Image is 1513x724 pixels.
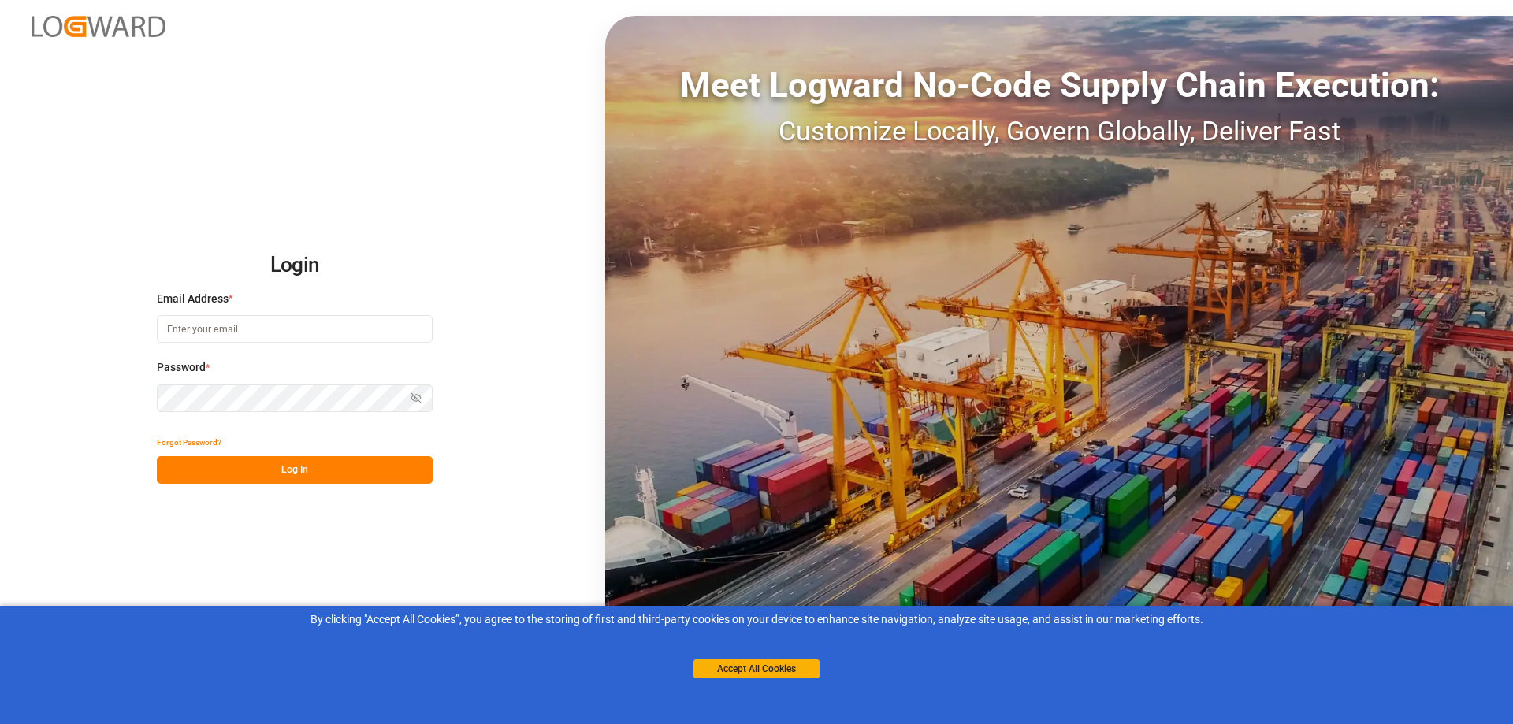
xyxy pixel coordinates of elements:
input: Enter your email [157,315,433,343]
span: Email Address [157,291,229,307]
div: By clicking "Accept All Cookies”, you agree to the storing of first and third-party cookies on yo... [11,611,1502,628]
button: Forgot Password? [157,429,221,456]
button: Accept All Cookies [693,659,820,678]
div: Customize Locally, Govern Globally, Deliver Fast [605,111,1513,151]
span: Password [157,359,206,376]
div: Meet Logward No-Code Supply Chain Execution: [605,59,1513,111]
button: Log In [157,456,433,484]
h2: Login [157,240,433,291]
img: Logward_new_orange.png [32,16,165,37]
